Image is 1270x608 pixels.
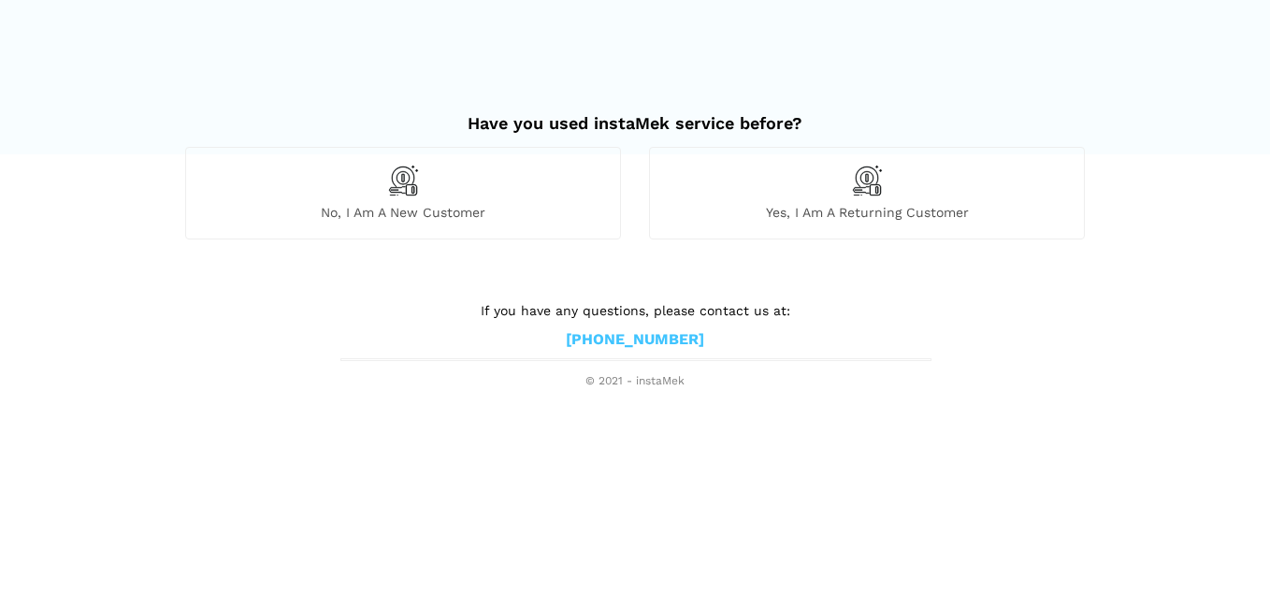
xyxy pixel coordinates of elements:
[340,374,930,389] span: © 2021 - instaMek
[650,204,1084,221] span: Yes, I am a returning customer
[340,300,930,321] p: If you have any questions, please contact us at:
[566,330,704,350] a: [PHONE_NUMBER]
[185,94,1085,134] h2: Have you used instaMek service before?
[186,204,620,221] span: No, I am a new customer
